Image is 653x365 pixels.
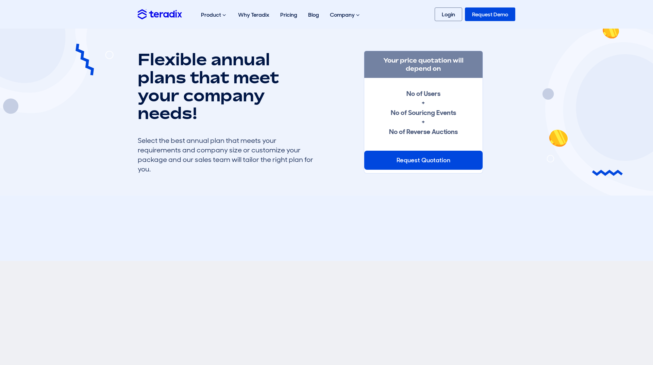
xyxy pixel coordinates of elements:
[389,89,458,136] strong: No of Users + No of Souricng Events + No of Reverse Auctions
[275,4,303,26] a: Pricing
[196,4,233,26] div: Product
[364,51,483,78] h3: Your price quotation will depend on
[138,136,315,174] div: Select the best annual plan that meets your requirements and company size or customize your packa...
[364,151,483,170] div: Request Quotation
[233,4,275,26] a: Why Teradix
[138,9,182,19] img: Teradix logo
[138,50,315,122] h1: Flexible annual plans that meet your company needs!
[435,7,462,21] a: Login
[303,4,324,26] a: Blog
[465,7,515,21] a: Request Demo
[324,4,366,26] div: Company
